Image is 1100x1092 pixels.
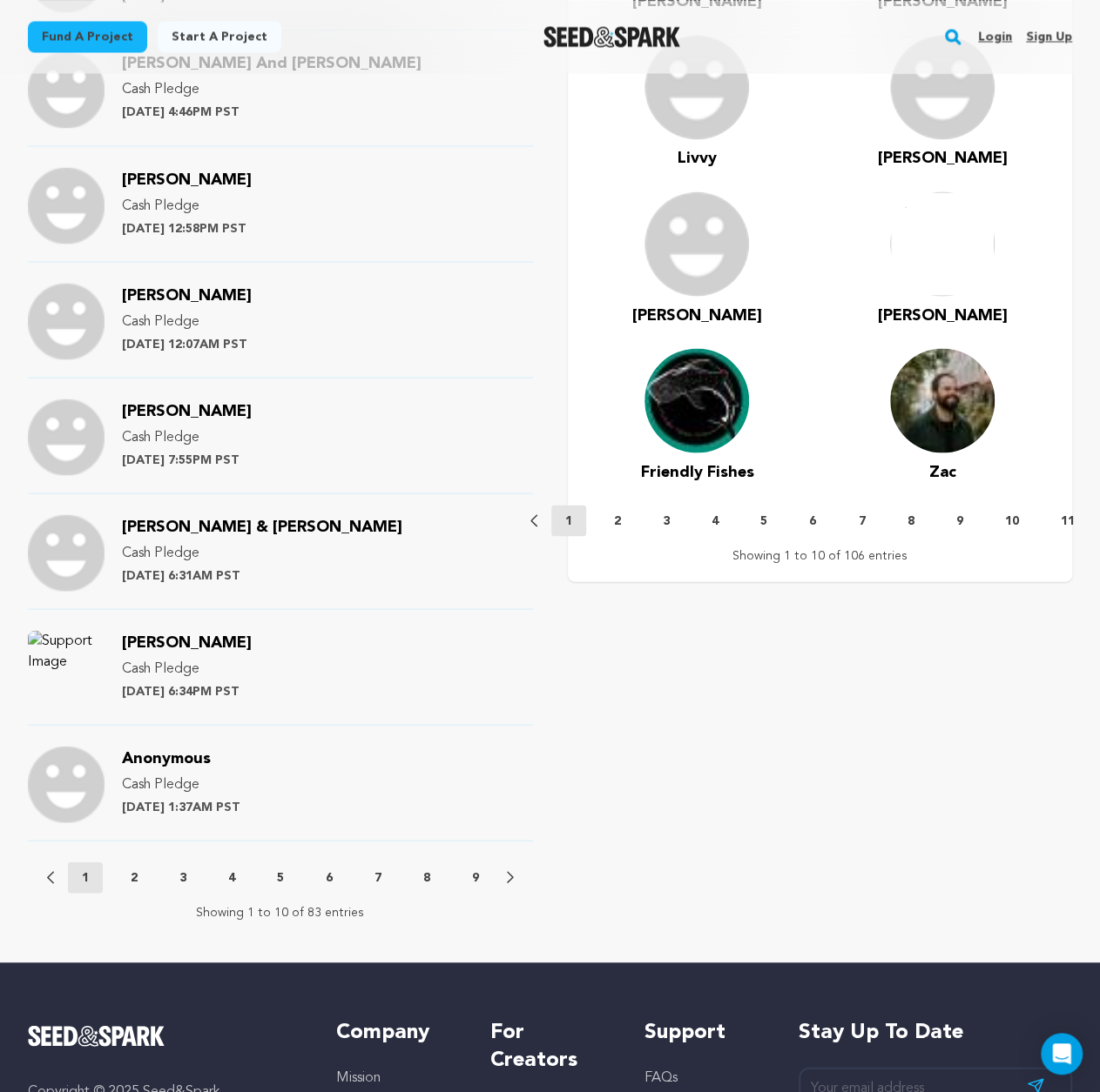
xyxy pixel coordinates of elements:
[990,512,1032,529] button: 10
[122,520,402,534] a: [PERSON_NAME] & [PERSON_NAME]
[122,287,252,303] span: [PERSON_NAME]
[28,514,105,591] img: Support Image
[543,26,680,47] a: Seed&Spark Homepage
[122,171,252,187] span: [PERSON_NAME]
[122,173,252,187] a: [PERSON_NAME]
[122,634,252,650] span: [PERSON_NAME]
[551,505,586,536] button: 1
[336,1018,456,1046] h5: Company
[122,798,240,815] p: [DATE] 1:37AM PST
[565,512,572,529] p: 1
[122,79,422,100] p: Cash Pledge
[423,868,430,886] p: 8
[28,630,105,707] img: Support Image
[1046,512,1088,529] button: 11
[68,861,103,893] button: 1
[122,335,252,352] p: [DATE] 12:07AM PST
[614,512,621,529] p: 2
[131,868,138,886] p: 2
[28,1025,301,1046] a: Seed&Spark Homepage
[179,868,186,886] p: 3
[644,35,749,139] img: user.png
[698,512,732,529] button: 4
[746,512,781,529] button: 5
[732,546,908,564] p: Showing 1 to 10 of 106 entries
[361,868,395,886] button: 7
[122,403,252,419] span: [PERSON_NAME]
[1041,1033,1083,1075] div: Open Intercom Messenger
[122,566,402,584] p: [DATE] 6:31AM PST
[326,868,333,886] p: 6
[122,195,252,216] p: Cash Pledge
[28,167,105,244] img: Support Image
[795,512,830,529] button: 6
[644,1018,764,1046] h5: Support
[122,682,252,700] p: [DATE] 6:34PM PST
[712,512,719,529] p: 4
[122,219,252,237] p: [DATE] 12:58PM PST
[890,35,995,139] img: user.png
[878,303,1008,327] a: [PERSON_NAME]
[844,512,879,529] button: 7
[122,636,252,650] a: [PERSON_NAME]
[228,868,235,886] p: 4
[28,283,105,359] img: Support Image
[122,426,252,447] p: Cash Pledge
[929,459,956,484] a: Zac
[472,868,479,886] p: 9
[1060,512,1074,529] p: 11
[632,307,762,323] span: [PERSON_NAME]
[649,512,684,529] button: 3
[28,746,105,822] img: Support Image
[263,868,298,886] button: 5
[28,1025,165,1046] img: Seed&Spark Logo
[878,307,1008,323] span: [PERSON_NAME]
[122,542,402,563] p: Cash Pledge
[122,752,211,766] a: Anonymous
[312,868,347,886] button: 6
[907,512,914,529] p: 8
[632,303,762,327] a: [PERSON_NAME]
[955,512,962,529] p: 9
[1004,512,1018,529] p: 10
[644,348,749,452] img: cfa040fdbc830463.jpg
[941,512,976,529] button: 9
[678,146,717,171] a: Livvy
[878,146,1008,171] a: [PERSON_NAME]
[122,750,211,766] span: Anonymous
[122,104,422,121] p: [DATE] 4:46PM PST
[117,868,152,886] button: 2
[409,868,444,886] button: 8
[890,348,995,452] img: fce0d2321809ac42.jpg
[196,903,364,921] p: Showing 1 to 10 of 83 entries
[978,23,1012,50] a: Login
[122,658,252,679] p: Cash Pledge
[458,868,493,886] button: 9
[644,191,749,296] img: user.png
[122,289,252,303] a: [PERSON_NAME]
[122,451,252,468] p: [DATE] 7:55PM PST
[158,21,281,52] a: Start a project
[122,405,252,419] a: [PERSON_NAME]
[644,1070,678,1084] a: FAQs
[165,868,200,886] button: 3
[640,464,753,479] span: Friendly Fishes
[336,1070,381,1084] a: Mission
[122,519,402,534] span: [PERSON_NAME] & [PERSON_NAME]
[277,868,284,886] p: 5
[760,512,767,529] p: 5
[678,151,717,166] span: Livvy
[543,26,680,47] img: Seed&Spark Logo Dark Mode
[929,464,956,479] span: Zac
[122,774,240,794] p: Cash Pledge
[890,191,995,296] img: ACg8ocLJDCHVvvRvntG3l8nCx3QRhUsN5vWtt_XRfscnJoH4qdVBWB5mfA=s96-c
[893,512,928,529] button: 8
[878,151,1008,166] span: [PERSON_NAME]
[600,512,635,529] button: 2
[214,868,249,886] button: 4
[28,51,105,128] img: Support Image
[122,311,252,332] p: Cash Pledge
[375,868,381,886] p: 7
[799,1018,1072,1046] h5: Stay up to date
[28,399,105,475] img: Support Image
